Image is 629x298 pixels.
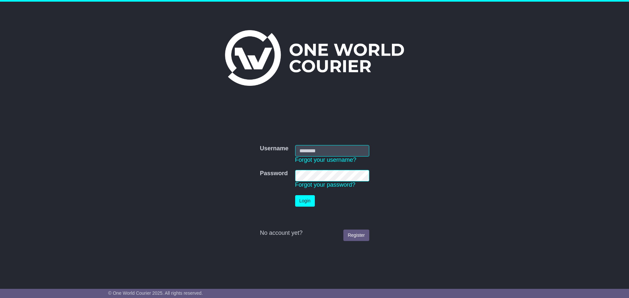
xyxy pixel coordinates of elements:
span: © One World Courier 2025. All rights reserved. [108,290,203,296]
label: Username [260,145,288,152]
a: Forgot your password? [295,181,355,188]
div: No account yet? [260,230,369,237]
label: Password [260,170,288,177]
button: Login [295,195,315,207]
img: One World [225,30,404,86]
a: Forgot your username? [295,157,356,163]
a: Register [343,230,369,241]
